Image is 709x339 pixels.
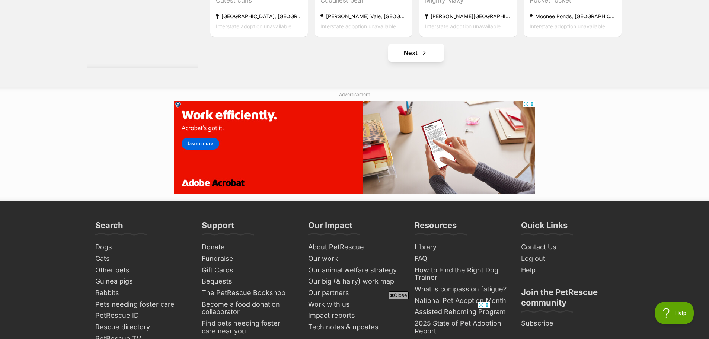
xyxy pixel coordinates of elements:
[92,310,191,322] a: PetRescue ID
[389,291,409,299] span: Close
[412,265,511,284] a: How to Find the Right Dog Trainer
[305,253,404,265] a: Our work
[320,11,407,21] strong: [PERSON_NAME] Vale, [GEOGRAPHIC_DATA]
[425,11,511,21] strong: [PERSON_NAME][GEOGRAPHIC_DATA]
[202,220,234,235] h3: Support
[199,276,298,287] a: Bequests
[92,322,191,333] a: Rescue directory
[174,101,535,194] iframe: Advertisement
[412,295,511,307] a: National Pet Adoption Month
[415,220,457,235] h3: Resources
[92,276,191,287] a: Guinea pigs
[1,1,7,7] img: consumer-privacy-logo.png
[530,23,605,29] span: Interstate adoption unavailable
[305,276,404,287] a: Our big (& hairy) work map
[199,265,298,276] a: Gift Cards
[388,44,444,62] a: Next page
[412,242,511,253] a: Library
[92,265,191,276] a: Other pets
[92,242,191,253] a: Dogs
[412,253,511,265] a: FAQ
[199,299,298,318] a: Become a food donation collaborator
[305,265,404,276] a: Our animal welfare strategy
[412,284,511,295] a: What is compassion fatigue?
[518,253,617,265] a: Log out
[521,220,568,235] h3: Quick Links
[92,287,191,299] a: Rabbits
[305,242,404,253] a: About PetRescue
[219,302,490,335] iframe: Advertisement
[518,318,617,329] a: Subscribe
[199,242,298,253] a: Donate
[425,23,501,29] span: Interstate adoption unavailable
[308,220,352,235] h3: Our Impact
[216,23,291,29] span: Interstate adoption unavailable
[530,11,616,21] strong: Moonee Ponds, [GEOGRAPHIC_DATA]
[320,23,396,29] span: Interstate adoption unavailable
[92,253,191,265] a: Cats
[518,265,617,276] a: Help
[521,287,614,312] h3: Join the PetRescue community
[199,318,298,337] a: Find pets needing foster care near you
[518,242,617,253] a: Contact Us
[199,253,298,265] a: Fundraise
[199,287,298,299] a: The PetRescue Bookshop
[216,11,302,21] strong: [GEOGRAPHIC_DATA], [GEOGRAPHIC_DATA]
[655,302,694,324] iframe: Help Scout Beacon - Open
[210,44,623,62] nav: Pagination
[305,287,404,299] a: Our partners
[92,299,191,310] a: Pets needing foster care
[95,220,123,235] h3: Search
